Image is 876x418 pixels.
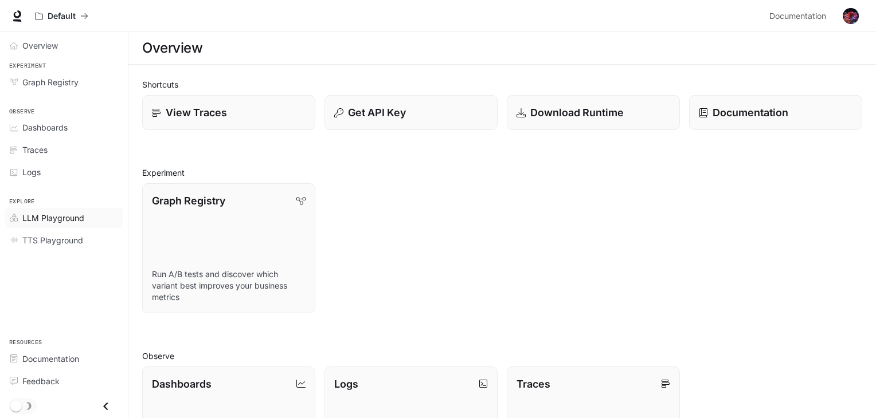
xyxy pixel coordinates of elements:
[334,376,358,392] p: Logs
[22,212,84,224] span: LLM Playground
[152,269,306,303] p: Run A/B tests and discover which variant best improves your business metrics
[142,167,862,179] h2: Experiment
[5,230,123,250] a: TTS Playground
[30,5,93,27] button: All workspaces
[839,5,862,27] button: User avatar
[10,399,22,412] span: Dark mode toggle
[93,395,119,418] button: Close drawer
[5,371,123,391] a: Feedback
[5,208,123,228] a: LLM Playground
[22,234,83,246] span: TTS Playground
[142,37,202,60] h1: Overview
[517,376,550,392] p: Traces
[22,40,58,52] span: Overview
[5,117,123,137] a: Dashboards
[769,9,826,23] span: Documentation
[142,78,862,90] h2: Shortcuts
[142,95,315,130] a: View Traces
[5,36,123,56] a: Overview
[152,376,212,392] p: Dashboards
[48,11,76,21] p: Default
[22,353,79,365] span: Documentation
[843,8,859,24] img: User avatar
[348,105,406,120] p: Get API Key
[166,105,227,120] p: View Traces
[765,5,835,27] a: Documentation
[22,166,41,178] span: Logs
[689,95,862,130] a: Documentation
[142,183,315,313] a: Graph RegistryRun A/B tests and discover which variant best improves your business metrics
[5,72,123,92] a: Graph Registry
[22,375,60,387] span: Feedback
[530,105,624,120] p: Download Runtime
[507,95,680,130] a: Download Runtime
[5,349,123,369] a: Documentation
[713,105,788,120] p: Documentation
[152,193,225,208] p: Graph Registry
[22,76,79,88] span: Graph Registry
[142,350,862,362] h2: Observe
[22,144,48,156] span: Traces
[22,121,68,133] span: Dashboards
[5,140,123,160] a: Traces
[324,95,498,130] button: Get API Key
[5,162,123,182] a: Logs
